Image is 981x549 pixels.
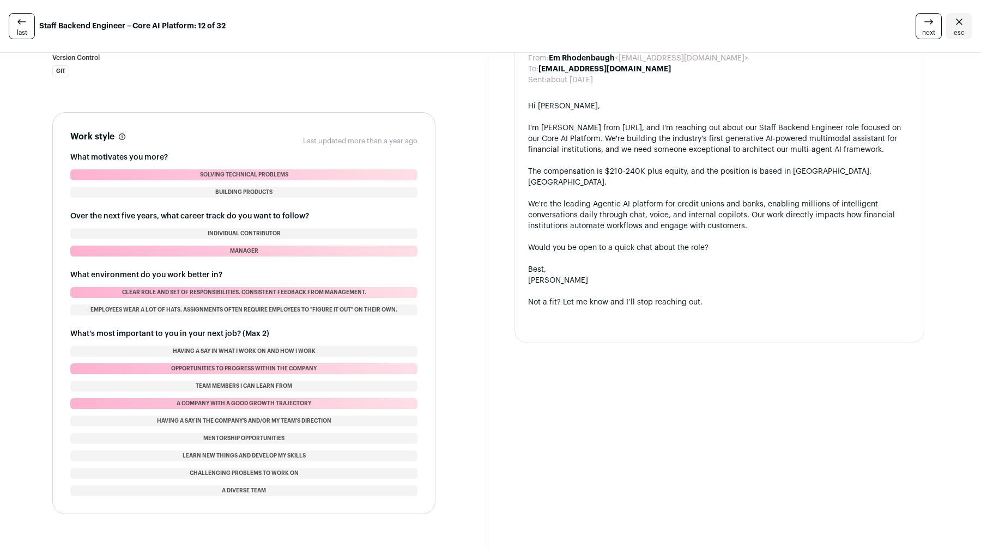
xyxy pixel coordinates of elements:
[70,468,417,479] li: Challenging problems to work on
[528,53,549,64] dt: From:
[70,169,417,180] li: Solving technical problems
[303,137,417,145] p: Last updated more than a year ago
[528,264,911,275] div: Best,
[70,152,417,163] h3: What motivates you more?
[528,75,547,86] dt: Sent:
[70,433,417,444] li: Mentorship opportunities
[70,363,417,374] li: Opportunities to progress within the company
[52,54,435,61] h3: Version Control
[547,75,593,86] dd: about [DATE]
[528,297,911,308] div: Not a fit? Let me know and I’ll stop reaching out.
[17,28,27,37] span: last
[922,28,935,37] span: next
[39,21,226,32] strong: Staff Backend Engineer – Core AI Platform: 12 of 32
[528,166,911,188] div: The compensation is $210-240K plus equity, and the position is based in [GEOGRAPHIC_DATA], [GEOGR...
[70,328,417,339] h3: What's most important to you in your next job? (Max 2)
[70,211,417,222] h3: Over the next five years, what career track do you want to follow?
[70,398,417,409] li: A company with a good growth trajectory
[52,65,69,77] li: Git
[954,28,965,37] span: esc
[528,242,911,253] div: Would you be open to a quick chat about the role?
[9,13,35,39] a: last
[946,13,972,39] a: Close
[70,450,417,461] li: Learn new things and develop my skills
[70,270,417,280] h3: What environment do you work better in?
[70,485,417,496] li: A diverse team
[70,187,417,198] li: Building products
[70,416,417,426] li: Having a say in the company's and/or my team's direction
[549,53,748,64] dd: <[EMAIL_ADDRESS][DOMAIN_NAME]>
[70,346,417,357] li: Having a say in what I work on and how I work
[916,13,942,39] a: next
[70,246,417,257] li: Manager
[528,275,911,286] div: [PERSON_NAME]
[528,123,911,155] div: I'm [PERSON_NAME] from [URL], and I'm reaching out about our Staff Backend Engineer role focused ...
[549,54,615,62] b: Em Rhodenbaugh
[528,101,911,112] div: Hi [PERSON_NAME],
[528,199,911,231] div: We're the leading Agentic AI platform for credit unions and banks, enabling millions of intellige...
[70,130,114,143] h2: Work style
[538,65,671,73] b: [EMAIL_ADDRESS][DOMAIN_NAME]
[70,228,417,239] li: Individual contributor
[70,381,417,392] li: Team members I can learn from
[70,287,417,298] li: Clear role and set of responsibilities. Consistent feedback from management.
[528,64,538,75] dt: To:
[70,304,417,315] li: Employees wear a lot of hats. Assignments often require employees to "figure it out" on their own.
